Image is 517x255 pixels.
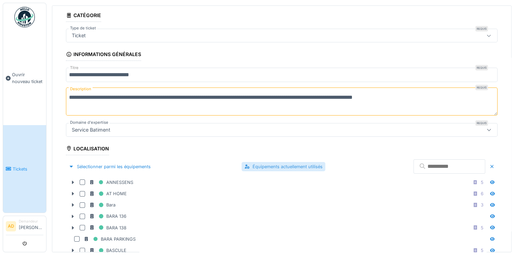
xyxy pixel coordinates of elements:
div: Requis [475,120,488,126]
li: AD [6,221,16,231]
div: Catégorie [66,10,101,22]
div: 6 [481,190,484,197]
span: Tickets [13,166,43,172]
div: 5 [481,247,484,254]
div: Bara [89,201,115,209]
label: Domaine d'expertise [69,120,110,125]
a: Ouvrir nouveau ticket [3,31,46,125]
div: 3 [481,202,484,208]
div: AT HOME [89,189,127,198]
div: BARA 136 [89,212,126,220]
span: Ouvrir nouveau ticket [12,71,43,84]
div: Localisation [66,144,109,155]
div: Service Batiment [69,126,113,134]
div: ANNESSENS [89,178,133,187]
div: Ticket [69,32,89,39]
a: Tickets [3,125,46,213]
label: Type de ticket [69,25,97,31]
a: AD Demandeur[PERSON_NAME] [6,219,43,235]
div: Demandeur [19,219,43,224]
label: Titre [69,65,80,71]
div: Sélectionner parmi les équipements [66,162,153,171]
div: Requis [475,85,488,90]
div: BASCULE [89,246,126,255]
div: Requis [475,26,488,31]
div: Requis [475,65,488,70]
div: Équipements actuellement utilisés [242,162,325,171]
label: Description [69,85,93,93]
div: Informations générales [66,49,141,61]
li: [PERSON_NAME] [19,219,43,233]
img: Badge_color-CXgf-gQk.svg [14,7,35,27]
div: BARA 138 [89,224,126,232]
div: BARA PARKINGS [84,235,136,243]
div: 5 [481,225,484,231]
div: 5 [481,179,484,186]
